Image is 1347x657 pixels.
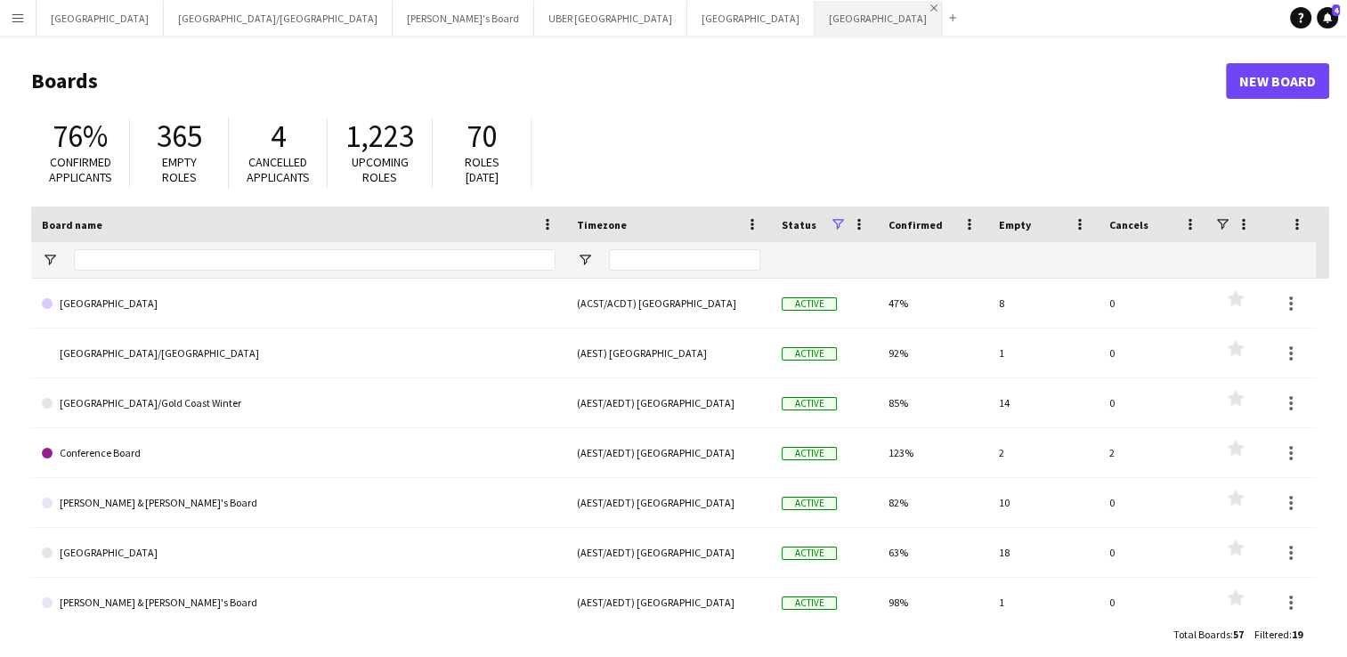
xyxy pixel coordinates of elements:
[42,279,556,328] a: [GEOGRAPHIC_DATA]
[1099,578,1209,627] div: 0
[1332,4,1340,16] span: 4
[782,547,837,560] span: Active
[878,428,988,477] div: 123%
[999,218,1031,231] span: Empty
[1226,63,1329,99] a: New Board
[988,528,1099,577] div: 18
[988,478,1099,527] div: 10
[988,578,1099,627] div: 1
[815,1,942,36] button: [GEOGRAPHIC_DATA]
[878,328,988,377] div: 92%
[782,596,837,610] span: Active
[878,478,988,527] div: 82%
[74,249,556,271] input: Board name Filter Input
[1099,428,1209,477] div: 2
[1099,478,1209,527] div: 0
[42,578,556,628] a: [PERSON_NAME] & [PERSON_NAME]'s Board
[1317,7,1338,28] a: 4
[566,279,771,328] div: (ACST/ACDT) [GEOGRAPHIC_DATA]
[566,328,771,377] div: (AEST) [GEOGRAPHIC_DATA]
[53,117,108,156] span: 76%
[49,154,112,185] span: Confirmed applicants
[988,279,1099,328] div: 8
[1254,628,1289,641] span: Filtered
[534,1,687,36] button: UBER [GEOGRAPHIC_DATA]
[157,117,202,156] span: 365
[1099,279,1209,328] div: 0
[577,252,593,268] button: Open Filter Menu
[566,578,771,627] div: (AEST/AEDT) [GEOGRAPHIC_DATA]
[1173,617,1244,652] div: :
[988,378,1099,427] div: 14
[271,117,286,156] span: 4
[878,528,988,577] div: 63%
[465,154,499,185] span: Roles [DATE]
[687,1,815,36] button: [GEOGRAPHIC_DATA]
[988,328,1099,377] div: 1
[37,1,164,36] button: [GEOGRAPHIC_DATA]
[1173,628,1230,641] span: Total Boards
[782,397,837,410] span: Active
[42,252,58,268] button: Open Filter Menu
[782,497,837,510] span: Active
[566,378,771,427] div: (AEST/AEDT) [GEOGRAPHIC_DATA]
[42,528,556,578] a: [GEOGRAPHIC_DATA]
[42,428,556,478] a: Conference Board
[782,347,837,361] span: Active
[782,447,837,460] span: Active
[42,478,556,528] a: [PERSON_NAME] & [PERSON_NAME]'s Board
[878,279,988,328] div: 47%
[345,117,414,156] span: 1,223
[566,528,771,577] div: (AEST/AEDT) [GEOGRAPHIC_DATA]
[1099,528,1209,577] div: 0
[247,154,310,185] span: Cancelled applicants
[42,328,556,378] a: [GEOGRAPHIC_DATA]/[GEOGRAPHIC_DATA]
[164,1,393,36] button: [GEOGRAPHIC_DATA]/[GEOGRAPHIC_DATA]
[609,249,760,271] input: Timezone Filter Input
[352,154,409,185] span: Upcoming roles
[1109,218,1148,231] span: Cancels
[393,1,534,36] button: [PERSON_NAME]'s Board
[31,68,1226,94] h1: Boards
[988,428,1099,477] div: 2
[1233,628,1244,641] span: 57
[878,578,988,627] div: 98%
[577,218,627,231] span: Timezone
[1292,628,1302,641] span: 19
[878,378,988,427] div: 85%
[782,218,816,231] span: Status
[566,428,771,477] div: (AEST/AEDT) [GEOGRAPHIC_DATA]
[889,218,943,231] span: Confirmed
[467,117,497,156] span: 70
[566,478,771,527] div: (AEST/AEDT) [GEOGRAPHIC_DATA]
[42,378,556,428] a: [GEOGRAPHIC_DATA]/Gold Coast Winter
[1254,617,1302,652] div: :
[1099,378,1209,427] div: 0
[1099,328,1209,377] div: 0
[782,297,837,311] span: Active
[42,218,102,231] span: Board name
[162,154,197,185] span: Empty roles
